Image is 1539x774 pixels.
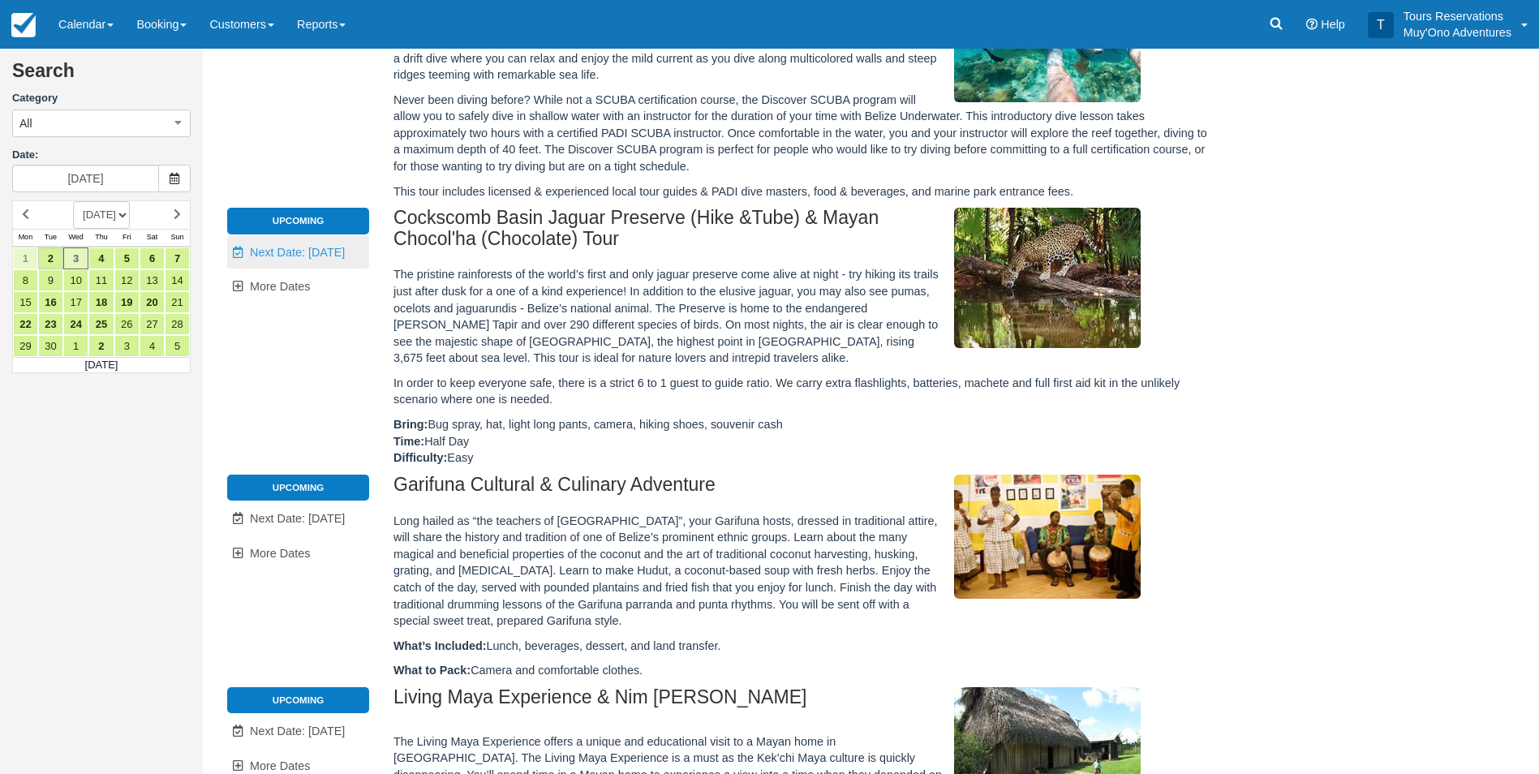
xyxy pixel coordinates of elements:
a: 12 [114,269,140,291]
h2: Search [12,61,191,91]
a: 4 [88,247,114,269]
p: Tours Reservations [1404,8,1511,24]
td: [DATE] [13,357,191,373]
li: Upcoming [227,475,369,501]
strong: What to Pack: [393,664,471,677]
span: Help [1321,18,1345,31]
span: More Dates [250,280,310,293]
h2: Living Maya Experience & Nim [PERSON_NAME] [393,687,1217,717]
p: This tour includes licensed & experienced local tour guides & PADI dive masters, food & beverages... [393,183,1217,200]
a: 15 [13,291,38,313]
a: 3 [63,247,88,269]
h2: Garifuna Cultural & Culinary Adventure [393,475,1217,505]
th: Sat [140,229,165,247]
span: Next Date: [DATE] [250,512,345,525]
a: 7 [165,247,190,269]
span: Next Date: [DATE] [250,725,345,737]
a: 5 [114,247,140,269]
a: 2 [88,335,114,357]
img: M36-1 [954,208,1141,348]
strong: Time: [393,435,424,448]
th: Thu [88,229,114,247]
a: 1 [63,335,88,357]
a: 8 [13,269,38,291]
div: T [1368,12,1394,38]
button: All [12,110,191,137]
a: 26 [114,313,140,335]
a: 4 [140,335,165,357]
h2: Cockscomb Basin Jaguar Preserve (Hike &Tube) & Mayan Chocol'ha (Chocolate) Tour [393,208,1217,258]
a: 2 [38,247,63,269]
li: Upcoming [227,208,369,234]
p: Bug spray, hat, light long pants, camera, hiking shoes, souvenir cash Half Day Easy [393,416,1217,467]
a: 5 [165,335,190,357]
p: Never been diving before? While not a SCUBA certification course, the Discover SCUBA program will... [393,92,1217,175]
a: 1 [13,247,38,269]
a: 3 [114,335,140,357]
a: 11 [88,269,114,291]
a: 21 [165,291,190,313]
li: Upcoming [227,687,369,713]
a: 27 [140,313,165,335]
strong: Difficulty: [393,451,447,464]
span: Next Date: [DATE] [250,246,345,259]
i: Help [1306,19,1318,30]
a: Next Date: [DATE] [227,502,369,535]
a: 16 [38,291,63,313]
a: 23 [38,313,63,335]
label: Date: [12,148,191,163]
span: All [19,115,32,131]
strong: Bring: [393,418,428,431]
th: Wed [63,229,88,247]
a: 22 [13,313,38,335]
img: M49-1 [954,475,1141,599]
a: 29 [13,335,38,357]
p: Camera and comfortable clothes. [393,662,1217,679]
span: More Dates [250,759,310,772]
a: 14 [165,269,190,291]
a: 28 [165,313,190,335]
label: Category [12,91,191,106]
a: 10 [63,269,88,291]
a: 30 [38,335,63,357]
p: The pristine rainforests of the world’s first and only jaguar preserve come alive at night - try ... [393,266,1217,366]
a: 9 [38,269,63,291]
span: More Dates [250,547,310,560]
a: 24 [63,313,88,335]
p: In order to keep everyone safe, there is a strict 6 to 1 guest to guide ratio. We carry extra fla... [393,375,1217,408]
img: checkfront-main-nav-mini-logo.png [11,13,36,37]
p: Lunch, beverages, dessert, and land transfer. [393,638,1217,655]
a: 25 [88,313,114,335]
a: Next Date: [DATE] [227,715,369,748]
th: Fri [114,229,140,247]
th: Sun [165,229,190,247]
th: Mon [13,229,38,247]
a: 18 [88,291,114,313]
a: 6 [140,247,165,269]
strong: What’s Included: [393,639,487,652]
a: 20 [140,291,165,313]
p: Long hailed as “the teachers of [GEOGRAPHIC_DATA]”, your Garifuna hosts, dressed in traditional a... [393,513,1217,630]
a: 13 [140,269,165,291]
th: Tue [38,229,63,247]
p: Muy'Ono Adventures [1404,24,1511,41]
a: 19 [114,291,140,313]
a: Next Date: [DATE] [227,236,369,269]
a: 17 [63,291,88,313]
